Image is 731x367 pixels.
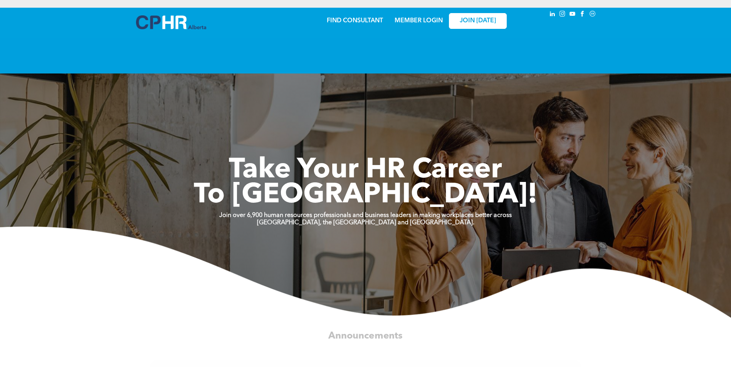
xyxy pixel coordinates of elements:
span: To [GEOGRAPHIC_DATA]! [194,182,538,209]
a: MEMBER LOGIN [395,18,443,24]
span: Announcements [328,331,402,341]
strong: [GEOGRAPHIC_DATA], the [GEOGRAPHIC_DATA] and [GEOGRAPHIC_DATA]. [257,220,474,226]
a: instagram [558,10,567,20]
a: youtube [568,10,577,20]
strong: Join over 6,900 human resources professionals and business leaders in making workplaces better ac... [219,212,512,219]
a: linkedin [548,10,557,20]
a: JOIN [DATE] [449,13,507,29]
span: JOIN [DATE] [460,17,496,25]
img: A blue and white logo for cp alberta [136,15,206,29]
a: facebook [578,10,587,20]
span: Take Your HR Career [229,157,502,184]
a: FIND CONSULTANT [327,18,383,24]
a: Social network [588,10,597,20]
